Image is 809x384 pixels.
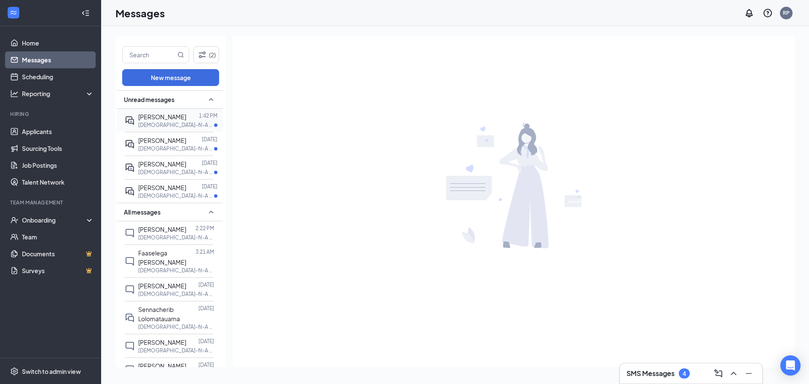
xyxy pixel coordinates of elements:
p: 3:21 AM [196,248,214,255]
p: 2:22 PM [196,225,214,232]
svg: Collapse [81,9,90,17]
button: New message [122,69,219,86]
svg: DoubleChat [125,313,135,323]
a: SurveysCrown [22,262,94,279]
a: Job Postings [22,157,94,174]
p: [DATE] [202,183,217,190]
p: [DATE] [198,281,214,288]
svg: ChatInactive [125,365,135,375]
p: 1:42 PM [199,112,217,119]
span: [PERSON_NAME] [138,226,186,233]
svg: Analysis [10,89,19,98]
svg: ChatInactive [125,256,135,266]
p: [DEMOGRAPHIC_DATA]-fil-A Daytime Team Member at [GEOGRAPHIC_DATA] [138,323,214,330]
p: [DEMOGRAPHIC_DATA]-fil-A Daytime Team Member at [GEOGRAPHIC_DATA] [138,121,214,129]
svg: UserCheck [10,216,19,224]
a: Talent Network [22,174,94,191]
a: Applicants [22,123,94,140]
a: Messages [22,51,94,68]
svg: ChevronUp [729,368,739,379]
svg: WorkstreamLogo [9,8,18,17]
div: Hiring [10,110,92,118]
svg: QuestionInfo [763,8,773,18]
button: ChevronUp [727,367,740,380]
p: [DEMOGRAPHIC_DATA]-fil-A Team Member at [GEOGRAPHIC_DATA] [138,290,214,298]
div: 4 [683,370,686,377]
p: [DATE] [198,338,214,345]
button: Minimize [742,367,755,380]
div: Open Intercom Messenger [780,355,801,376]
button: Filter (2) [193,46,219,63]
h1: Messages [115,6,165,20]
svg: ActiveDoubleChat [125,139,135,149]
p: [DATE] [202,159,217,166]
svg: MagnifyingGlass [177,51,184,58]
span: [PERSON_NAME] [138,362,186,370]
p: [DEMOGRAPHIC_DATA]-fil-A Team Member at [GEOGRAPHIC_DATA] [138,192,214,199]
span: [PERSON_NAME] [138,184,186,191]
svg: Settings [10,367,19,376]
svg: SmallChevronUp [206,94,216,105]
svg: SmallChevronUp [206,207,216,217]
svg: ActiveDoubleChat [125,163,135,173]
span: [PERSON_NAME] [138,338,186,346]
p: [DEMOGRAPHIC_DATA]-fil-A Daytime Team Member at [GEOGRAPHIC_DATA] [138,234,214,241]
a: Team [22,228,94,245]
svg: ChatInactive [125,285,135,295]
p: [DEMOGRAPHIC_DATA]-fil-A Daytime Team Member at [GEOGRAPHIC_DATA] [138,347,214,354]
svg: Filter [197,50,207,60]
a: Home [22,35,94,51]
span: Sennacherib Lolomatauama [138,306,180,322]
h3: SMS Messages [627,369,675,378]
input: Search [123,47,176,63]
div: Reporting [22,89,94,98]
div: Team Management [10,199,92,206]
svg: ComposeMessage [713,368,723,379]
p: [DATE] [198,361,214,368]
svg: Minimize [744,368,754,379]
svg: ChatInactive [125,228,135,238]
span: Unread messages [124,95,174,104]
span: [PERSON_NAME] [138,137,186,144]
span: [PERSON_NAME] [138,282,186,290]
span: [PERSON_NAME] [138,160,186,168]
div: Switch to admin view [22,367,81,376]
a: DocumentsCrown [22,245,94,262]
svg: Notifications [744,8,754,18]
svg: ActiveDoubleChat [125,115,135,126]
div: RP [783,9,790,16]
a: Sourcing Tools [22,140,94,157]
p: [DATE] [198,305,214,312]
button: ComposeMessage [712,367,725,380]
p: [DEMOGRAPHIC_DATA]-fil-A Team Member at [GEOGRAPHIC_DATA] [138,145,214,152]
p: [DATE] [202,136,217,143]
a: Scheduling [22,68,94,85]
p: [DEMOGRAPHIC_DATA]-fil-A Team Member at [GEOGRAPHIC_DATA] [138,169,214,176]
div: Onboarding [22,216,87,224]
p: [DEMOGRAPHIC_DATA]-fil-A Team Member at [GEOGRAPHIC_DATA] [138,267,214,274]
span: [PERSON_NAME] [138,113,186,121]
span: All messages [124,208,161,216]
svg: ChatInactive [125,341,135,351]
span: Faaselega [PERSON_NAME] [138,249,186,266]
svg: ActiveDoubleChat [125,186,135,196]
